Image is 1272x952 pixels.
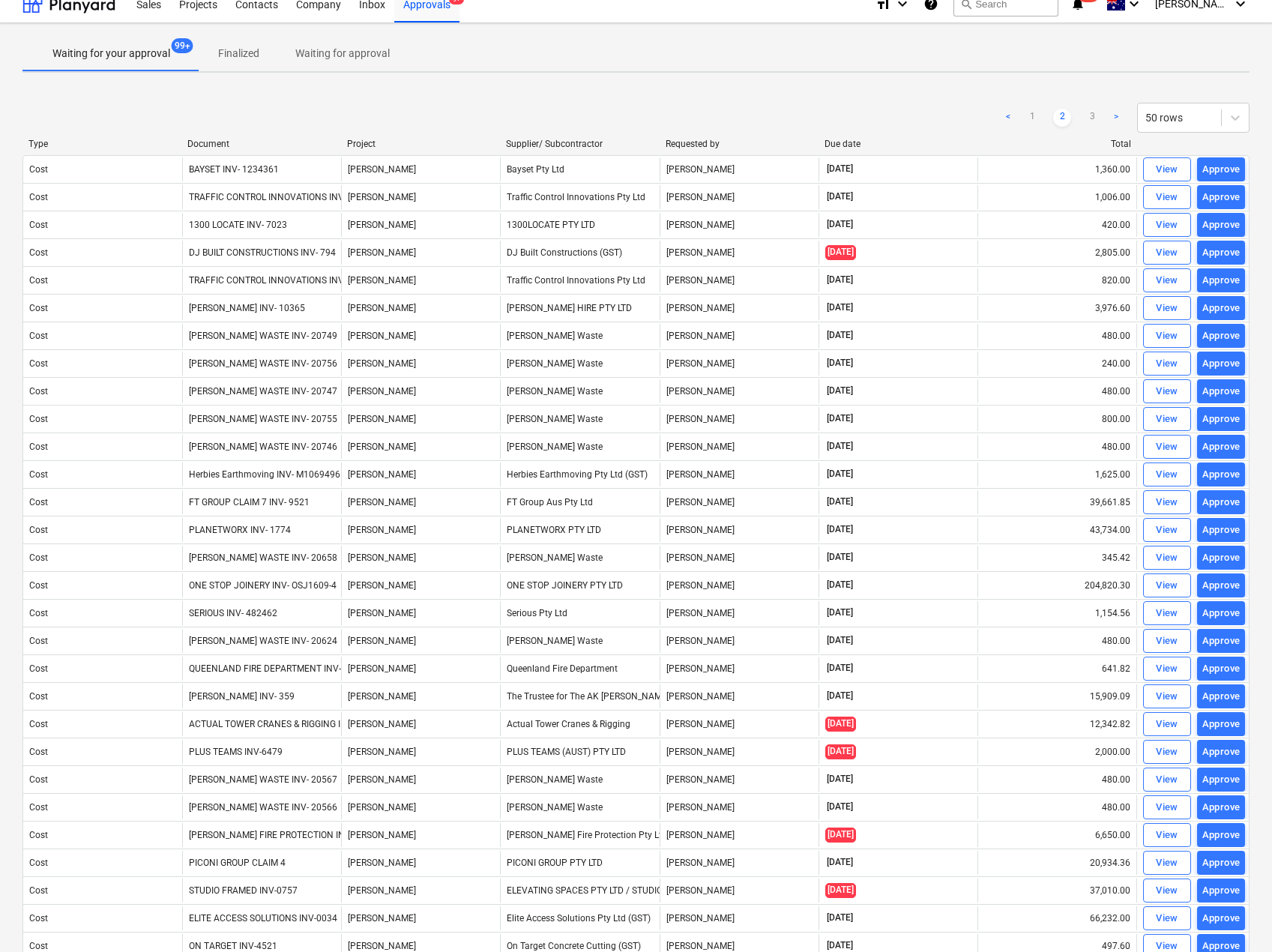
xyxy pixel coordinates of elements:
[189,552,337,563] div: [PERSON_NAME] WASTE INV- 20658
[977,795,1136,819] div: 480.00
[1202,328,1241,345] div: Approve
[500,740,659,764] div: PLUS TEAMS (AUST) PTY LTD
[1197,407,1245,431] button: Approve
[1143,241,1191,265] button: View
[348,552,416,563] span: Della Rosa
[660,213,819,237] div: [PERSON_NAME]
[977,768,1136,792] div: 480.00
[29,247,48,258] div: Cost
[1202,771,1241,789] div: Approve
[348,414,416,424] span: Della Rosa
[500,684,659,708] div: The Trustee for The AK [PERSON_NAME] Family Trust/Hawk Eye Plastering
[348,164,416,175] span: Della Rosa
[660,352,819,376] div: [PERSON_NAME]
[660,823,819,847] div: [PERSON_NAME]
[825,551,854,564] span: [DATE]
[1202,716,1241,733] div: Approve
[500,629,659,653] div: [PERSON_NAME] Waste
[500,712,659,736] div: Actual Tower Cranes & Rigging
[295,46,390,61] p: Waiting for approval
[977,379,1136,403] div: 480.00
[1156,272,1178,289] div: View
[29,164,48,175] div: Cost
[1143,352,1191,376] button: View
[1202,300,1241,317] div: Approve
[189,469,340,480] div: Herbies Earthmoving INV- M1069496
[660,712,819,736] div: [PERSON_NAME]
[1202,244,1241,262] div: Approve
[500,573,659,597] div: ONE STOP JOINERY PTY LTD
[500,518,659,542] div: PLANETWORX PTY LTD
[1202,827,1241,844] div: Approve
[825,274,854,286] span: [DATE]
[977,906,1136,930] div: 66,232.00
[825,139,971,149] div: Due date
[999,109,1017,127] a: Previous page
[52,46,170,61] p: Waiting for your approval
[500,185,659,209] div: Traffic Control Innovations Pty Ltd
[1197,795,1245,819] button: Approve
[189,497,310,507] div: FT GROUP CLAIM 7 INV- 9521
[500,768,659,792] div: [PERSON_NAME] Waste
[660,629,819,653] div: [PERSON_NAME]
[1156,355,1178,373] div: View
[825,245,856,259] span: [DATE]
[1202,189,1241,206] div: Approve
[29,303,48,313] div: Cost
[1143,795,1191,819] button: View
[825,412,854,425] span: [DATE]
[500,657,659,681] div: Queenland Fire Department
[29,525,48,535] div: Cost
[500,823,659,847] div: [PERSON_NAME] Fire Protection Pty Ltd
[189,275,391,286] div: TRAFFIC CONTROL INNOVATIONS INV- 00067289
[660,435,819,459] div: [PERSON_NAME]
[1156,466,1178,483] div: View
[977,241,1136,265] div: 2,805.00
[500,435,659,459] div: [PERSON_NAME] Waste
[348,358,416,369] span: Della Rosa
[1197,241,1245,265] button: Approve
[500,352,659,376] div: [PERSON_NAME] Waste
[1053,109,1071,127] a: Page 2 is your current page
[29,220,48,230] div: Cost
[348,386,416,397] span: Della Rosa
[1197,185,1245,209] button: Approve
[1197,629,1245,653] button: Approve
[1202,799,1241,816] div: Approve
[1143,768,1191,792] button: View
[1156,577,1178,594] div: View
[825,468,854,480] span: [DATE]
[1143,518,1191,542] button: View
[1143,463,1191,486] button: View
[1143,573,1191,597] button: View
[29,469,48,480] div: Cost
[1202,494,1241,511] div: Approve
[1143,296,1191,320] button: View
[825,218,854,231] span: [DATE]
[500,296,659,320] div: [PERSON_NAME] HIRE PTY LTD
[500,407,659,431] div: [PERSON_NAME] Waste
[1197,546,1245,570] button: Approve
[1143,629,1191,653] button: View
[189,358,337,369] div: [PERSON_NAME] WASTE INV- 20756
[189,525,291,535] div: PLANETWORX INV- 1774
[1197,573,1245,597] button: Approve
[348,469,416,480] span: Della Rosa
[1143,601,1191,625] button: View
[1143,379,1191,403] button: View
[1197,213,1245,237] button: Approve
[1197,490,1245,514] button: Approve
[500,879,659,903] div: ELEVATING SPACES PTY LTD / STUDIO FRAMED
[1197,518,1245,542] button: Approve
[1202,660,1241,678] div: Approve
[28,139,175,149] div: Type
[1143,268,1191,292] button: View
[29,552,48,563] div: Cost
[1202,383,1241,400] div: Approve
[660,546,819,570] div: [PERSON_NAME]
[189,303,305,313] div: [PERSON_NAME] INV- 10365
[660,185,819,209] div: [PERSON_NAME]
[348,220,416,230] span: Della Rosa
[984,139,1131,149] div: Total
[660,657,819,681] div: [PERSON_NAME]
